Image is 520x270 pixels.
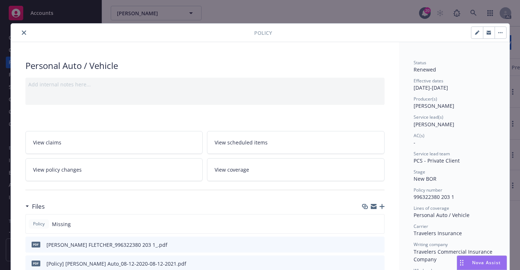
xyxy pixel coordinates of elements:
span: pdf [32,261,40,266]
span: Carrier [414,223,428,229]
span: Policy [32,221,46,227]
span: View coverage [215,166,249,173]
span: Travelers Insurance [414,230,462,237]
button: download file [363,260,369,267]
a: View claims [25,131,203,154]
a: View coverage [207,158,385,181]
span: 996322380 203 1 [414,193,454,200]
span: Policy [254,29,272,37]
button: close [20,28,28,37]
span: View policy changes [33,166,82,173]
span: Policy number [414,187,442,193]
span: Nova Assist [472,259,501,266]
span: [PERSON_NAME] [414,102,454,109]
div: Personal Auto / Vehicle [25,60,385,72]
span: [PERSON_NAME] [414,121,454,128]
span: Renewed [414,66,436,73]
span: Personal Auto / Vehicle [414,212,470,218]
span: View claims [33,139,61,146]
span: Status [414,60,426,66]
button: preview file [375,241,382,249]
a: View scheduled items [207,131,385,154]
div: Files [25,202,45,211]
span: pdf [32,242,40,247]
span: Lines of coverage [414,205,449,211]
span: Writing company [414,241,448,247]
button: Nova Assist [457,255,507,270]
h3: Files [32,202,45,211]
div: [PERSON_NAME] FLETCHER_996322380 203 1_.pdf [46,241,167,249]
span: Travelers Commercial Insurance Company [414,248,494,263]
span: Effective dates [414,78,443,84]
span: Producer(s) [414,96,437,102]
button: download file [363,241,369,249]
a: View policy changes [25,158,203,181]
span: Service lead(s) [414,114,443,120]
span: Service lead team [414,151,450,157]
div: [DATE] - [DATE] [414,78,495,91]
span: View scheduled items [215,139,268,146]
span: Missing [52,220,71,228]
div: Drag to move [457,256,466,270]
div: [Policy] [PERSON_NAME] Auto_08-12-2020-08-12-2021.pdf [46,260,186,267]
div: Add internal notes here... [28,81,382,88]
span: PCS - Private Client [414,157,460,164]
span: - [414,139,415,146]
span: AC(s) [414,132,424,139]
span: New BOR [414,175,436,182]
span: Stage [414,169,425,175]
button: preview file [375,260,382,267]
